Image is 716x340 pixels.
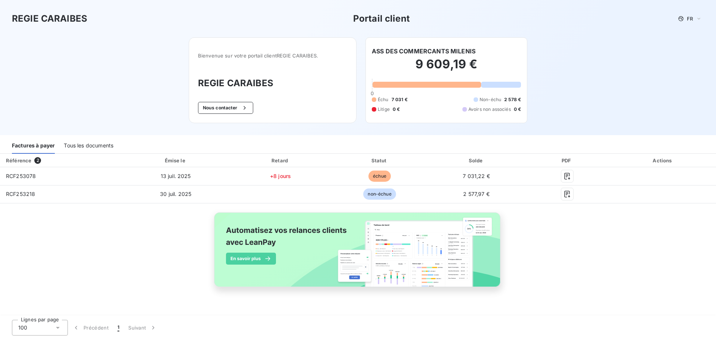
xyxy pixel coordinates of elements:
[332,157,427,164] div: Statut
[687,16,693,22] span: FR
[64,138,113,154] div: Tous les documents
[463,191,490,197] span: 2 577,97 €
[117,324,119,331] span: 1
[378,96,389,103] span: Échu
[161,173,191,179] span: 13 juil. 2025
[480,96,501,103] span: Non-échu
[18,324,27,331] span: 100
[34,157,41,164] span: 2
[372,47,475,56] h6: ASS DES COMMERCANTS MILENIS
[371,90,374,96] span: 0
[207,208,509,300] img: banner
[198,77,347,90] h3: REGIE CARAIBES
[232,157,329,164] div: Retard
[393,106,400,113] span: 0 €
[378,106,390,113] span: Litige
[368,171,391,182] span: échue
[526,157,609,164] div: PDF
[514,106,521,113] span: 0 €
[6,191,35,197] span: RCF253218
[6,173,36,179] span: RCF253078
[160,191,191,197] span: 30 juil. 2025
[6,157,31,163] div: Référence
[430,157,522,164] div: Solde
[468,106,511,113] span: Avoirs non associés
[612,157,715,164] div: Actions
[363,188,396,200] span: non-échue
[270,173,291,179] span: +8 jours
[113,320,124,336] button: 1
[392,96,408,103] span: 7 031 €
[353,12,410,25] h3: Portail client
[123,157,229,164] div: Émise le
[372,57,521,79] h2: 9 609,19 €
[12,12,87,25] h3: REGIE CARAIBES
[504,96,521,103] span: 2 578 €
[463,173,490,179] span: 7 031,22 €
[12,138,55,154] div: Factures à payer
[124,320,161,336] button: Suivant
[198,102,253,114] button: Nous contacter
[68,320,113,336] button: Précédent
[198,53,347,59] span: Bienvenue sur votre portail client REGIE CARAIBES .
